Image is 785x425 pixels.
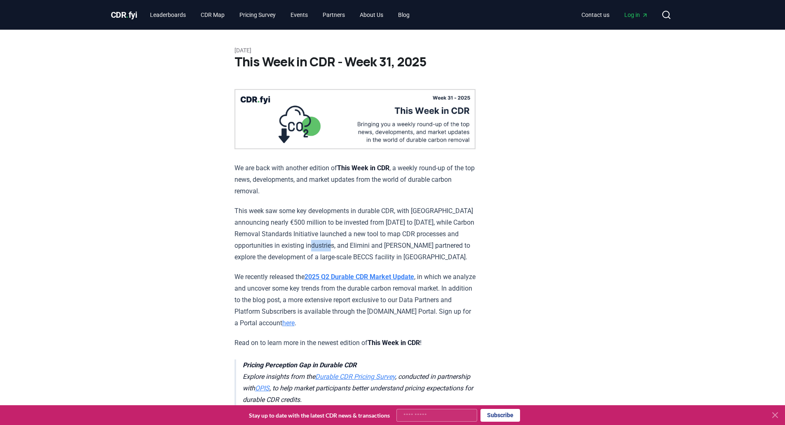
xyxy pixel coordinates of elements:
a: About Us [353,7,390,22]
a: 2025 Q2 Durable CDR Market Update [305,273,414,281]
h1: This Week in CDR - Week 31, 2025 [234,54,551,69]
a: CDR.fyi [111,9,137,21]
nav: Main [143,7,416,22]
strong: This Week in CDR [337,164,389,172]
a: Blog [391,7,416,22]
a: Events [284,7,314,22]
p: We recently released the , in which we analyze and uncover some key trends from the durable carbo... [234,271,476,329]
a: Durable CDR Pricing Survey [315,373,395,380]
a: Log in [618,7,655,22]
p: [DATE] [234,46,551,54]
a: Contact us [575,7,616,22]
strong: This Week in CDR [368,339,420,347]
span: CDR fyi [111,10,137,20]
p: This week saw some key developments in durable CDR, with [GEOGRAPHIC_DATA] announcing nearly €500... [234,205,476,263]
a: OPIS [255,384,269,392]
img: blog post image [234,89,476,149]
a: Leaderboards [143,7,192,22]
a: Pricing Survey [233,7,282,22]
strong: Pricing Perception Gap in Durable CDR [243,361,356,369]
em: Explore insights from the , conducted in partnership with , to help market participants better un... [243,361,473,404]
a: here [282,319,295,327]
span: . [126,10,129,20]
a: Partners [316,7,351,22]
nav: Main [575,7,655,22]
p: We are back with another edition of , a weekly round-up of the top news, developments, and market... [234,162,476,197]
a: CDR Map [194,7,231,22]
p: Read on to learn more in the newest edition of ! [234,337,476,349]
span: Log in [624,11,648,19]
